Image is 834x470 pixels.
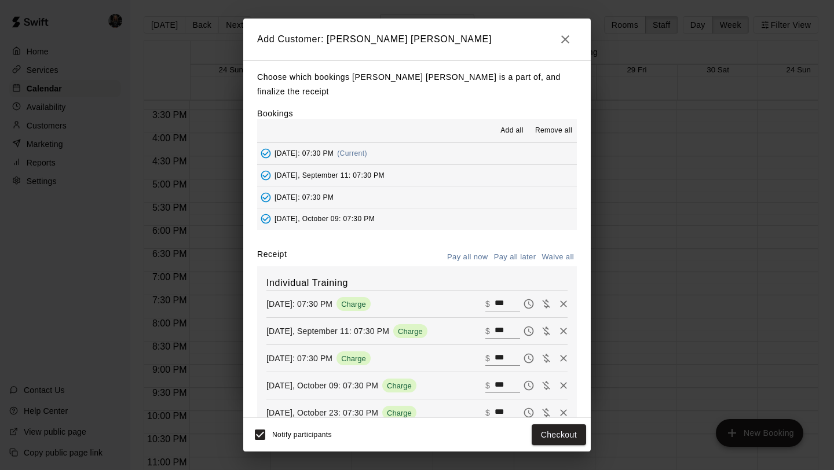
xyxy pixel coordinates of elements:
p: $ [485,380,490,391]
span: Notify participants [272,431,332,439]
p: $ [485,352,490,364]
span: Pay later [520,299,537,309]
button: Waive all [539,248,577,266]
span: Remove all [535,125,572,137]
span: Add all [500,125,524,137]
button: Add all [493,122,531,140]
button: Added - Collect Payment [257,189,275,206]
button: Remove all [531,122,577,140]
span: Pay later [520,326,537,336]
span: [DATE], September 11: 07:30 PM [275,171,385,179]
label: Bookings [257,109,293,118]
button: Remove [555,295,572,313]
span: [DATE], October 09: 07:30 PM [275,215,375,223]
button: Added - Collect Payment [257,167,275,184]
span: Charge [336,354,371,363]
button: Remove [555,404,572,421]
button: Added - Collect Payment [257,145,275,162]
button: Remove [555,377,572,394]
button: Added - Collect Payment[DATE]: 07:30 PM(Current) [257,143,577,164]
span: Waive payment [537,353,555,363]
p: $ [485,407,490,418]
p: Choose which bookings [PERSON_NAME] [PERSON_NAME] is a part of, and finalize the receipt [257,70,577,98]
span: [DATE]: 07:30 PM [275,193,334,201]
button: Remove [555,322,572,340]
p: [DATE], October 09: 07:30 PM [266,380,378,391]
button: Pay all now [444,248,491,266]
span: Pay later [520,407,537,417]
span: Waive payment [537,380,555,390]
span: Waive payment [537,407,555,417]
span: Charge [382,409,416,417]
button: Checkout [532,424,586,446]
h2: Add Customer: [PERSON_NAME] [PERSON_NAME] [243,19,591,60]
span: Pay later [520,353,537,363]
span: (Current) [337,149,367,157]
button: Added - Collect Payment[DATE], October 09: 07:30 PM [257,208,577,230]
label: Receipt [257,248,287,266]
button: Added - Collect Payment[DATE]: 07:30 PM [257,186,577,208]
p: [DATE]: 07:30 PM [266,352,332,364]
p: [DATE], October 23: 07:30 PM [266,407,378,418]
span: Charge [336,300,371,309]
span: [DATE]: 07:30 PM [275,149,334,157]
button: Added - Collect Payment[DATE], September 11: 07:30 PM [257,165,577,186]
span: Waive payment [537,326,555,336]
span: Waive payment [537,299,555,309]
h6: Individual Training [266,276,568,291]
p: $ [485,325,490,337]
span: Charge [393,327,427,336]
button: Remove [555,350,572,367]
button: Pay all later [491,248,539,266]
p: $ [485,298,490,310]
button: Added - Collect Payment [257,210,275,227]
p: [DATE]: 07:30 PM [266,298,332,310]
p: [DATE], September 11: 07:30 PM [266,325,389,337]
span: Pay later [520,380,537,390]
span: Charge [382,381,416,390]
